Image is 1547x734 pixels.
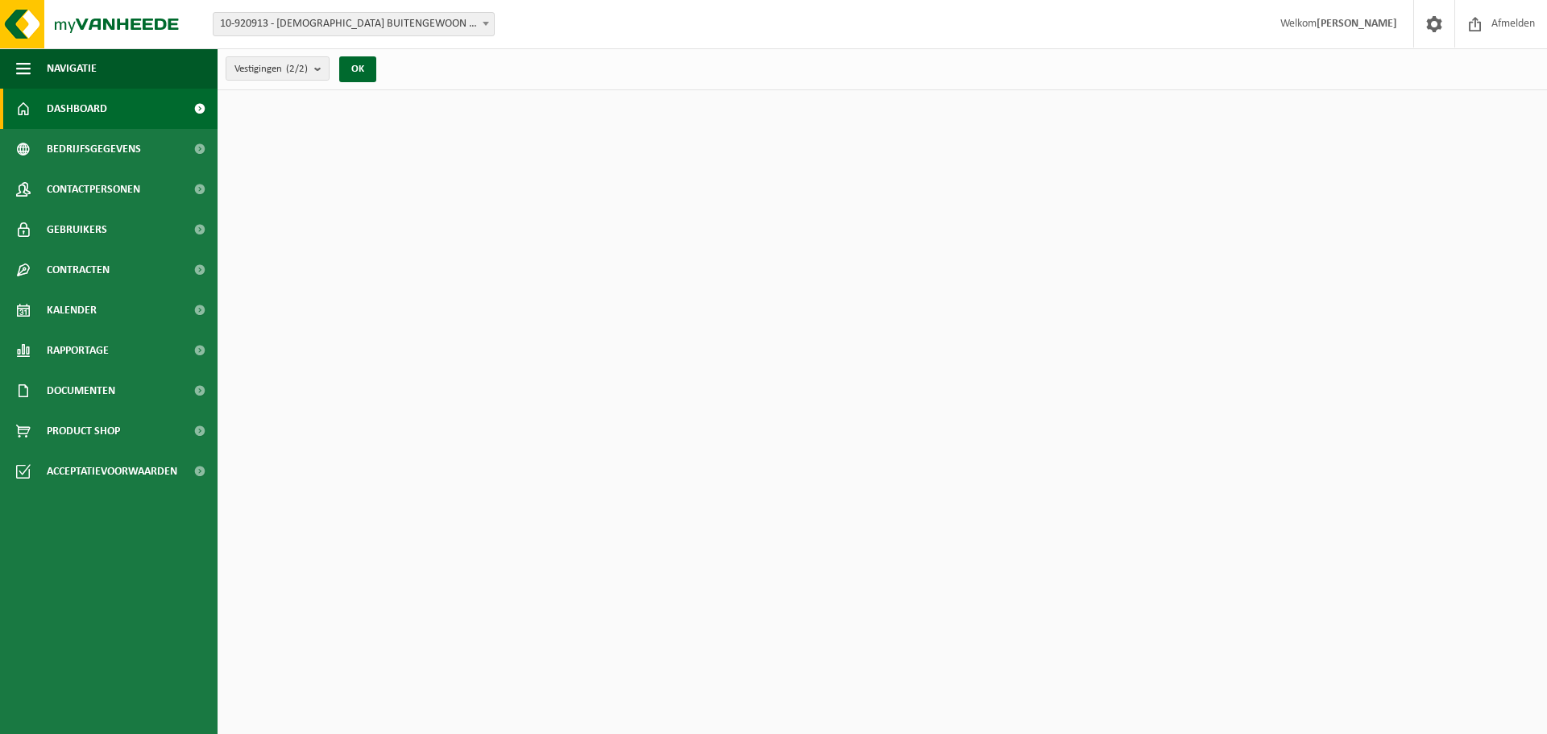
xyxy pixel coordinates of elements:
[47,411,120,451] span: Product Shop
[47,290,97,330] span: Kalender
[1317,18,1397,30] strong: [PERSON_NAME]
[47,209,107,250] span: Gebruikers
[47,89,107,129] span: Dashboard
[226,56,330,81] button: Vestigingen(2/2)
[213,12,495,36] span: 10-920913 - KATHOLIEK BUITENGEWOON ONDERWIJS OOSTENDE-GISTEL - MIDDELKERKE
[47,330,109,371] span: Rapportage
[47,250,110,290] span: Contracten
[47,129,141,169] span: Bedrijfsgegevens
[286,64,308,74] count: (2/2)
[234,57,308,81] span: Vestigingen
[47,371,115,411] span: Documenten
[47,48,97,89] span: Navigatie
[339,56,376,82] button: OK
[214,13,494,35] span: 10-920913 - KATHOLIEK BUITENGEWOON ONDERWIJS OOSTENDE-GISTEL - MIDDELKERKE
[47,169,140,209] span: Contactpersonen
[47,451,177,491] span: Acceptatievoorwaarden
